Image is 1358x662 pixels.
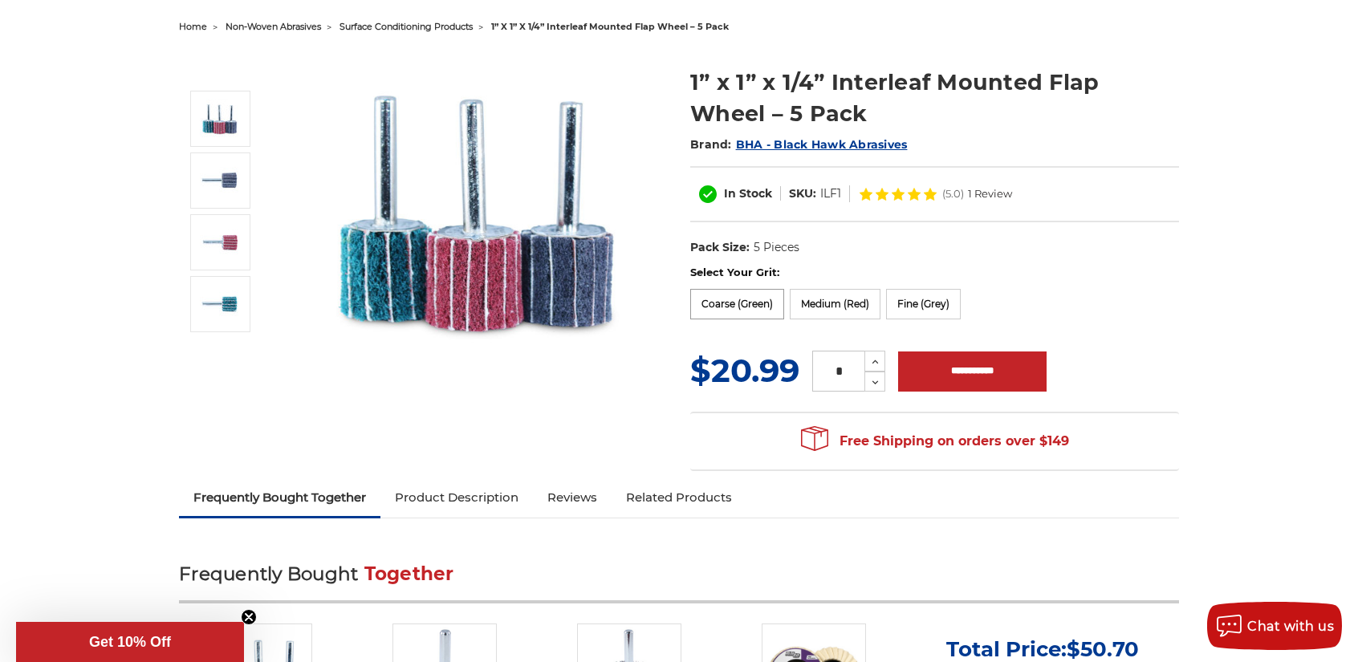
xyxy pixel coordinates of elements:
label: Select Your Grit: [690,265,1179,281]
dd: ILF1 [820,185,841,202]
span: Frequently Bought [179,562,358,585]
button: Close teaser [241,609,257,625]
img: 1” x 1” x 1/4” Interleaf Mounted Flap Wheel – 5 Pack [200,99,240,139]
a: Product Description [380,480,533,515]
div: Get 10% OffClose teaser [16,622,244,662]
img: 1” x 1” x 1/4” Interleaf Mounted Flap Wheel – 5 Pack [200,284,240,324]
span: Get 10% Off [89,634,171,650]
dt: Pack Size: [690,239,750,256]
span: $20.99 [690,351,799,390]
span: 1 Review [968,189,1012,199]
a: BHA - Black Hawk Abrasives [736,137,908,152]
img: 1” x 1” x 1/4” Interleaf Mounted Flap Wheel – 5 Pack [317,50,638,371]
dd: 5 Pieces [754,239,799,256]
span: Together [364,562,454,585]
img: 1” x 1” x 1/4” Interleaf Mounted Flap Wheel – 5 Pack [200,160,240,201]
a: home [179,21,207,32]
img: 1” x 1” x 1/4” Interleaf Mounted Flap Wheel – 5 Pack [200,222,240,262]
dt: SKU: [789,185,816,202]
a: surface conditioning products [339,21,473,32]
button: Chat with us [1207,602,1342,650]
span: Chat with us [1247,619,1334,634]
a: non-woven abrasives [226,21,321,32]
p: Total Price: [946,636,1139,662]
span: Free Shipping on orders over $149 [801,425,1069,457]
h1: 1” x 1” x 1/4” Interleaf Mounted Flap Wheel – 5 Pack [690,67,1179,129]
span: 1” x 1” x 1/4” interleaf mounted flap wheel – 5 pack [491,21,729,32]
a: Related Products [612,480,746,515]
span: (5.0) [942,189,964,199]
a: Frequently Bought Together [179,480,380,515]
span: Brand: [690,137,732,152]
a: Reviews [533,480,612,515]
span: $50.70 [1067,636,1139,662]
span: In Stock [724,186,772,201]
